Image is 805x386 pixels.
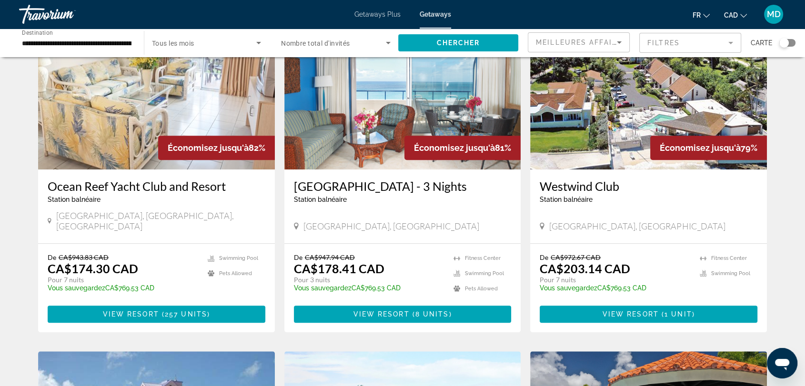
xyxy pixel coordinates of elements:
[540,179,757,193] a: Westwind Club
[284,17,521,169] img: 1858I01X.jpg
[168,143,249,153] span: Économisez jusqu'à
[414,143,495,153] span: Économisez jusqu'à
[103,310,159,318] span: View Resort
[724,11,738,19] span: CAD
[22,29,53,36] span: Destination
[48,284,105,292] span: Vous sauvegardez
[540,284,597,292] span: Vous sauvegardez
[294,284,352,292] span: Vous sauvegardez
[48,306,265,323] button: View Resort(257 units)
[294,284,444,292] p: CA$769.53 CAD
[305,253,355,261] span: CA$947.94 CAD
[410,310,452,318] span: ( )
[767,10,781,19] span: MD
[540,196,593,203] span: Station balnéaire
[536,37,622,48] mat-select: Sort by
[415,310,449,318] span: 8 units
[159,310,210,318] span: ( )
[540,306,757,323] button: View Resort(1 unit)
[219,270,252,277] span: Pets Allowed
[767,348,797,378] iframe: Bouton de lancement de la fenêtre de messagerie
[38,17,275,169] img: 2093I01L.jpg
[59,253,109,261] span: CA$943.83 CAD
[294,179,512,193] a: [GEOGRAPHIC_DATA] - 3 Nights
[639,32,741,53] button: Filter
[540,284,690,292] p: CA$769.53 CAD
[48,253,56,261] span: De
[152,40,194,47] span: Tous les mois
[48,196,101,203] span: Station balnéaire
[303,221,479,231] span: [GEOGRAPHIC_DATA], [GEOGRAPHIC_DATA]
[603,310,659,318] span: View Resort
[711,255,747,261] span: Fitness Center
[761,4,786,24] button: User Menu
[294,196,347,203] span: Station balnéaire
[664,310,692,318] span: 1 unit
[660,143,741,153] span: Économisez jusqu'à
[540,276,690,284] p: Pour 7 nuits
[294,306,512,323] button: View Resort(8 units)
[48,276,198,284] p: Pour 7 nuits
[404,136,521,160] div: 81%
[437,39,480,47] span: Chercher
[659,310,695,318] span: ( )
[465,270,504,277] span: Swimming Pool
[724,8,747,22] button: Change currency
[219,255,258,261] span: Swimming Pool
[158,136,275,160] div: 82%
[650,136,767,160] div: 79%
[551,253,601,261] span: CA$972.67 CAD
[549,221,725,231] span: [GEOGRAPHIC_DATA], [GEOGRAPHIC_DATA]
[751,36,772,49] span: Carte
[353,310,409,318] span: View Resort
[294,276,444,284] p: Pour 3 nuits
[465,255,501,261] span: Fitness Center
[294,253,302,261] span: De
[48,284,198,292] p: CA$769.53 CAD
[48,179,265,193] a: Ocean Reef Yacht Club and Resort
[19,2,114,27] a: Travorium
[294,261,384,276] p: CA$178.41 CAD
[354,10,401,18] a: Getaways Plus
[165,310,207,318] span: 257 units
[48,261,138,276] p: CA$174.30 CAD
[420,10,451,18] a: Getaways
[536,39,627,46] span: Meilleures affaires
[711,270,750,277] span: Swimming Pool
[56,210,265,231] span: [GEOGRAPHIC_DATA], [GEOGRAPHIC_DATA], [GEOGRAPHIC_DATA]
[693,11,701,19] span: fr
[398,34,518,51] button: Chercher
[693,8,710,22] button: Change language
[281,40,350,47] span: Nombre total d'invités
[540,253,548,261] span: De
[530,17,767,169] img: 0201E01L.jpg
[540,261,630,276] p: CA$203.14 CAD
[465,286,498,292] span: Pets Allowed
